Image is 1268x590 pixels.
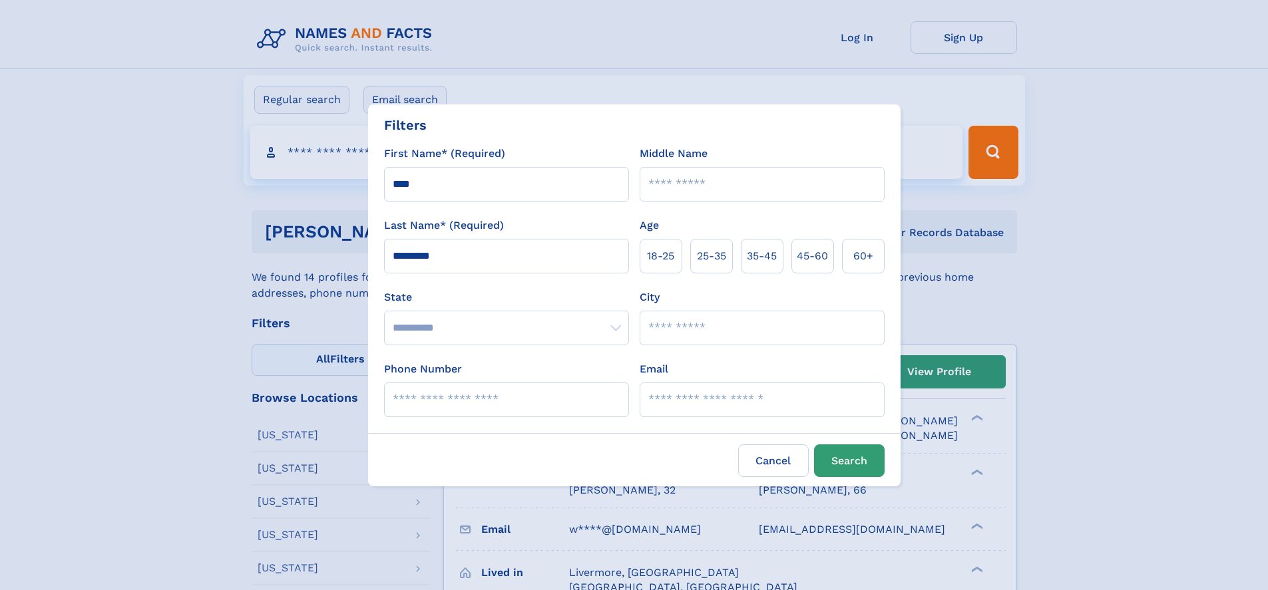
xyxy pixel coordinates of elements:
label: State [384,289,629,305]
label: Cancel [738,444,809,477]
span: 25‑35 [697,248,726,264]
span: 60+ [853,248,873,264]
button: Search [814,444,885,477]
span: 35‑45 [747,248,777,264]
label: Email [640,361,668,377]
span: 18‑25 [647,248,674,264]
label: Age [640,218,659,233]
div: Filters [384,115,427,135]
label: Middle Name [640,146,708,162]
label: Last Name* (Required) [384,218,504,233]
label: First Name* (Required) [384,146,505,162]
label: City [640,289,660,305]
span: 45‑60 [797,248,828,264]
label: Phone Number [384,361,462,377]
